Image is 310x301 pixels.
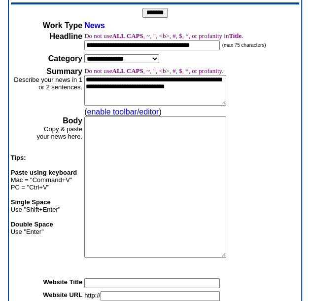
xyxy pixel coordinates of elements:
b: Double Space [11,221,53,228]
font: Use "Shift+Enter" Use "Enter" [11,198,61,235]
b: Tips: [11,154,26,161]
b: Body [63,116,82,125]
b: Title [229,32,241,39]
b: Website URL [43,291,82,299]
span: News [84,21,105,30]
b: ALL CAPS [112,32,143,39]
b: Website Title [43,278,82,286]
font: (max 75 characters) [222,42,266,48]
font: http:// [84,292,220,299]
b: Summary [46,67,82,75]
font: Do not use , ~, ", <b>, #, $, *, or profanity in . [84,32,243,39]
b: Headline [49,32,82,40]
font: Copy & paste your news here. [11,125,82,243]
td: ( ) [84,108,299,276]
b: Work Type [43,21,82,30]
b: ALL CAPS [112,67,143,75]
b: Paste using keyboard [11,169,77,176]
p: Mac = "Command+V" PC = "Ctrl+V" [11,154,82,243]
b: Single Space [11,198,51,206]
font: Describe your news in 1 or 2 sentences. [14,76,82,91]
a: enable toolbar/editor [87,108,159,116]
b: Category [48,54,82,63]
font: Do not use , ~, ", <b>, #, $, *, or profanity. [84,67,223,75]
